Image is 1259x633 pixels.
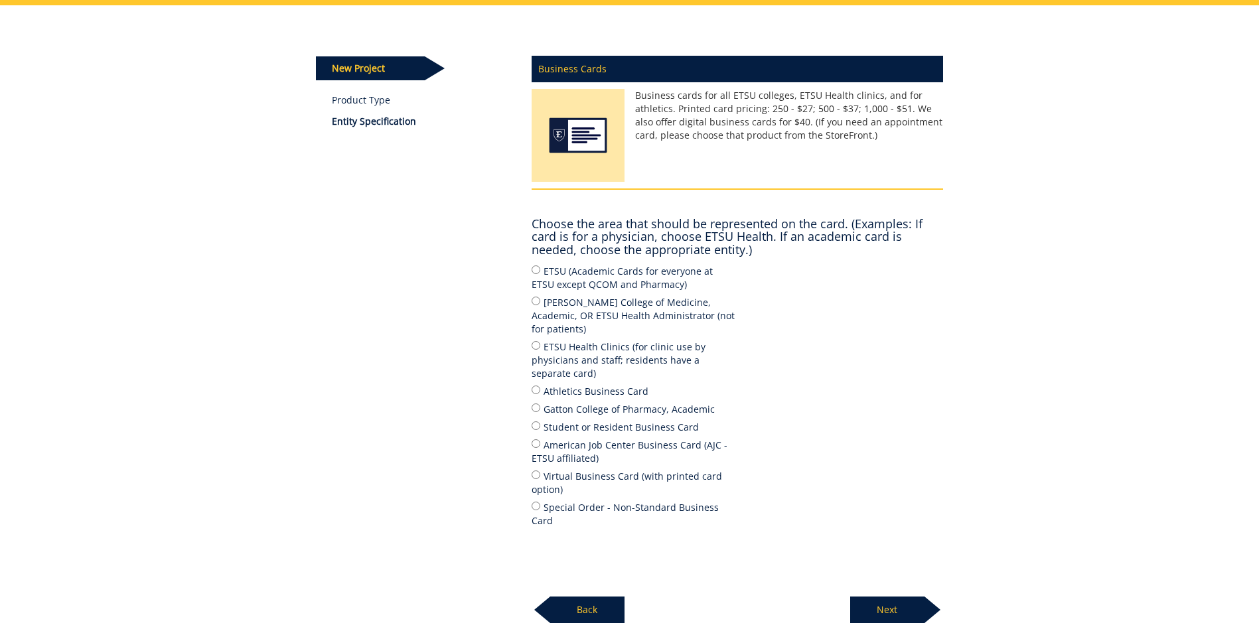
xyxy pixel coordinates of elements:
label: Gatton College of Pharmacy, Academic [532,401,737,416]
input: ETSU Health Clinics (for clinic use by physicians and staff; residents have a separate card) [532,341,540,350]
input: Special Order - Non-Standard Business Card [532,502,540,510]
label: [PERSON_NAME] College of Medicine, Academic, OR ETSU Health Administrator (not for patients) [532,295,737,336]
label: ETSU Health Clinics (for clinic use by physicians and staff; residents have a separate card) [532,339,737,380]
input: Gatton College of Pharmacy, Academic [532,403,540,412]
input: [PERSON_NAME] College of Medicine, Academic, OR ETSU Health Administrator (not for patients) [532,297,540,305]
img: Business Cards [532,89,625,188]
input: Virtual Business Card (with printed card option) [532,470,540,479]
input: American Job Center Business Card (AJC - ETSU affiliated) [532,439,540,448]
label: ETSU (Academic Cards for everyone at ETSU except QCOM and Pharmacy) [532,263,737,291]
label: Student or Resident Business Card [532,419,737,434]
input: Student or Resident Business Card [532,421,540,430]
input: Athletics Business Card [532,386,540,394]
a: Product Type [332,94,512,107]
label: Athletics Business Card [532,384,737,398]
label: Virtual Business Card (with printed card option) [532,468,737,496]
input: ETSU (Academic Cards for everyone at ETSU except QCOM and Pharmacy) [532,265,540,274]
p: Business cards for all ETSU colleges, ETSU Health clinics, and for athletics. Printed card pricin... [532,89,943,142]
label: American Job Center Business Card (AJC - ETSU affiliated) [532,437,737,465]
h4: Choose the area that should be represented on the card. (Examples: If card is for a physician, ch... [532,218,943,257]
p: Next [850,597,925,623]
p: New Project [316,56,425,80]
label: Special Order - Non-Standard Business Card [532,500,737,527]
p: Back [550,597,625,623]
p: Entity Specification [332,115,512,128]
p: Business Cards [532,56,943,82]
